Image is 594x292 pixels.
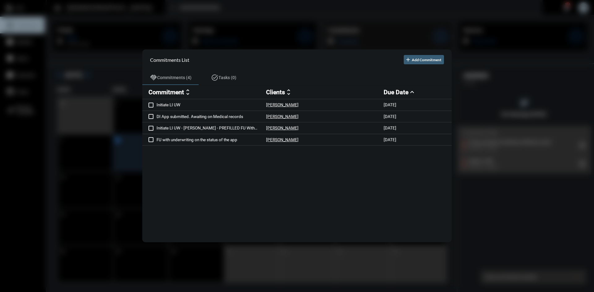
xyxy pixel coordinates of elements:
mat-icon: expand_less [408,88,416,96]
button: Add Commitment [404,55,444,64]
span: Tasks (0) [218,75,236,80]
mat-icon: unfold_more [184,88,192,96]
p: Initiate LI UW - [PERSON_NAME] - PREFILLED FU With [PERSON_NAME] - [157,126,266,131]
p: DI App submitted. Awaiting on Medical records [157,114,266,119]
p: [PERSON_NAME] [266,126,299,131]
h2: Due Date [384,89,408,96]
p: [PERSON_NAME] [266,103,299,108]
p: [DATE] [384,137,396,142]
mat-icon: task_alt [211,74,218,81]
h2: Commitments List [150,57,189,63]
p: [PERSON_NAME] [266,137,299,142]
mat-icon: unfold_more [285,88,292,96]
h2: Commitment [148,89,184,96]
mat-icon: add [405,57,411,63]
h2: Clients [266,89,285,96]
p: FU with underwriting on the status of the app [157,137,266,142]
p: Initiate LI UW [157,103,266,108]
p: [PERSON_NAME] [266,114,299,119]
span: Commitments (4) [157,75,192,80]
mat-icon: handshake [150,74,157,81]
p: [DATE] [384,103,396,108]
p: [DATE] [384,114,396,119]
p: [DATE] [384,126,396,131]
